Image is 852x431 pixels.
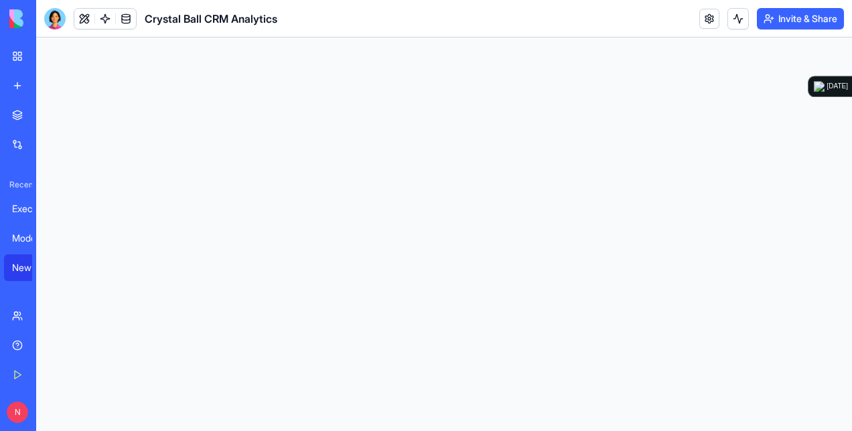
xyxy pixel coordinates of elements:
div: Modern HR Suite [12,232,50,245]
div: [DATE] [827,81,848,92]
img: logo [9,9,92,28]
a: Modern HR Suite [4,225,58,252]
span: Recent [4,179,32,190]
a: Executive App Template [4,195,58,222]
div: Executive App Template [12,202,50,215]
a: New App [4,254,58,281]
div: New App [12,261,50,274]
button: Invite & Share [757,8,844,29]
span: Crystal Ball CRM Analytics [145,11,277,27]
span: N [7,402,28,423]
img: logo [814,81,825,92]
